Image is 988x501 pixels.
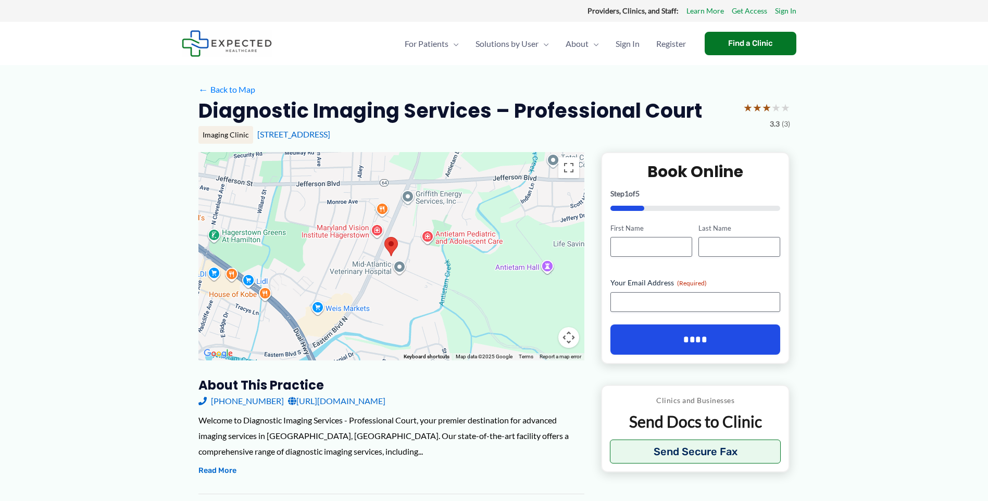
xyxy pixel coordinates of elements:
button: Keyboard shortcuts [404,353,449,360]
label: Your Email Address [610,278,781,288]
a: [PHONE_NUMBER] [198,393,284,409]
img: Google [201,347,235,360]
a: ←Back to Map [198,82,255,97]
h2: Diagnostic Imaging Services – Professional Court [198,98,702,123]
span: ★ [762,98,771,117]
strong: Providers, Clinics, and Staff: [587,6,679,15]
span: ★ [743,98,753,117]
a: [STREET_ADDRESS] [257,129,330,139]
a: Find a Clinic [705,32,796,55]
h2: Book Online [610,161,781,182]
a: For PatientsMenu Toggle [396,26,467,62]
span: (3) [782,117,790,131]
div: Imaging Clinic [198,126,253,144]
span: ★ [781,98,790,117]
a: [URL][DOMAIN_NAME] [288,393,385,409]
a: Terms [519,354,533,359]
span: ★ [771,98,781,117]
button: Read More [198,465,236,477]
label: Last Name [698,223,780,233]
p: Send Docs to Clinic [610,411,781,432]
a: Sign In [775,4,796,18]
span: 1 [624,189,629,198]
button: Map camera controls [558,327,579,348]
a: Register [648,26,694,62]
span: 3.3 [770,117,780,131]
span: Register [656,26,686,62]
span: Menu Toggle [589,26,599,62]
span: About [566,26,589,62]
a: Learn More [686,4,724,18]
a: Open this area in Google Maps (opens a new window) [201,347,235,360]
div: Welcome to Diagnostic Imaging Services - Professional Court, your premier destination for advance... [198,412,584,459]
p: Step of [610,190,781,197]
button: Toggle fullscreen view [558,157,579,178]
span: Menu Toggle [539,26,549,62]
h3: About this practice [198,377,584,393]
a: Get Access [732,4,767,18]
a: AboutMenu Toggle [557,26,607,62]
span: Menu Toggle [448,26,459,62]
p: Clinics and Businesses [610,394,781,407]
span: Solutions by User [476,26,539,62]
a: Report a map error [540,354,581,359]
span: 5 [635,189,640,198]
button: Send Secure Fax [610,440,781,464]
span: For Patients [405,26,448,62]
a: Solutions by UserMenu Toggle [467,26,557,62]
label: First Name [610,223,692,233]
span: Sign In [616,26,640,62]
a: Sign In [607,26,648,62]
span: Map data ©2025 Google [456,354,512,359]
span: ★ [753,98,762,117]
nav: Primary Site Navigation [396,26,694,62]
span: (Required) [677,279,707,287]
img: Expected Healthcare Logo - side, dark font, small [182,30,272,57]
span: ← [198,84,208,94]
